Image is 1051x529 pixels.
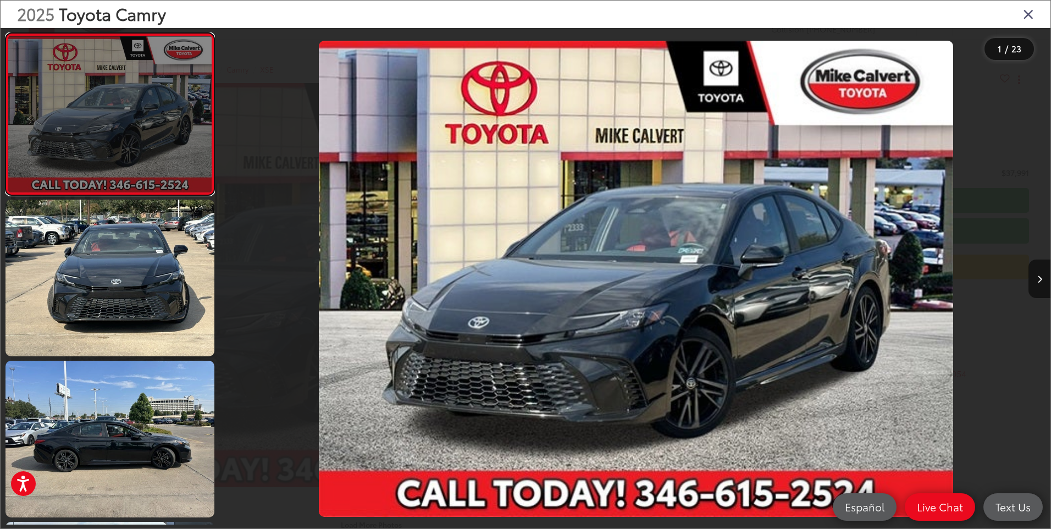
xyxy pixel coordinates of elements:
span: 1 [998,42,1002,54]
span: 2025 [17,2,54,25]
button: Next image [1028,260,1050,298]
div: 2025 Toyota Camry XSE 0 [222,41,1050,517]
span: 23 [1011,42,1021,54]
span: / [1004,45,1009,53]
i: Close gallery [1023,7,1034,21]
a: Live Chat [905,493,975,521]
img: 2025 Toyota Camry XSE [3,198,217,358]
span: Toyota Camry [59,2,166,25]
img: 2025 Toyota Camry XSE [319,41,953,517]
span: Español [839,500,890,514]
a: Text Us [983,493,1043,521]
span: Text Us [990,500,1036,514]
img: 2025 Toyota Camry XSE [3,359,217,519]
span: Live Chat [911,500,969,514]
a: Español [833,493,897,521]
